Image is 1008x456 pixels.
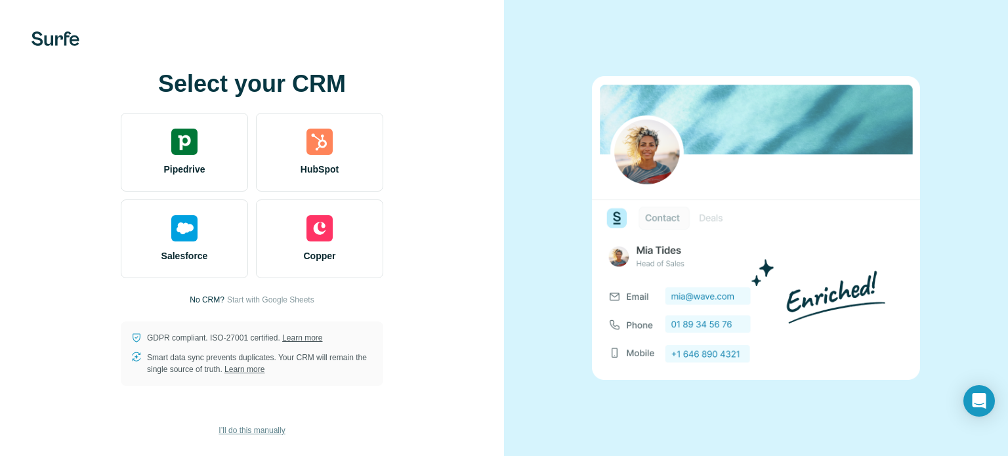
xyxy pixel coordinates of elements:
[31,31,79,46] img: Surfe's logo
[282,333,322,342] a: Learn more
[161,249,208,262] span: Salesforce
[121,71,383,97] h1: Select your CRM
[147,332,322,344] p: GDPR compliant. ISO-27001 certified.
[190,294,224,306] p: No CRM?
[306,215,333,241] img: copper's logo
[304,249,336,262] span: Copper
[219,425,285,436] span: I’ll do this manually
[224,365,264,374] a: Learn more
[171,129,198,155] img: pipedrive's logo
[147,352,373,375] p: Smart data sync prevents duplicates. Your CRM will remain the single source of truth.
[963,385,995,417] div: Open Intercom Messenger
[209,421,294,440] button: I’ll do this manually
[227,294,314,306] button: Start with Google Sheets
[306,129,333,155] img: hubspot's logo
[592,76,920,380] img: none image
[163,163,205,176] span: Pipedrive
[301,163,339,176] span: HubSpot
[171,215,198,241] img: salesforce's logo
